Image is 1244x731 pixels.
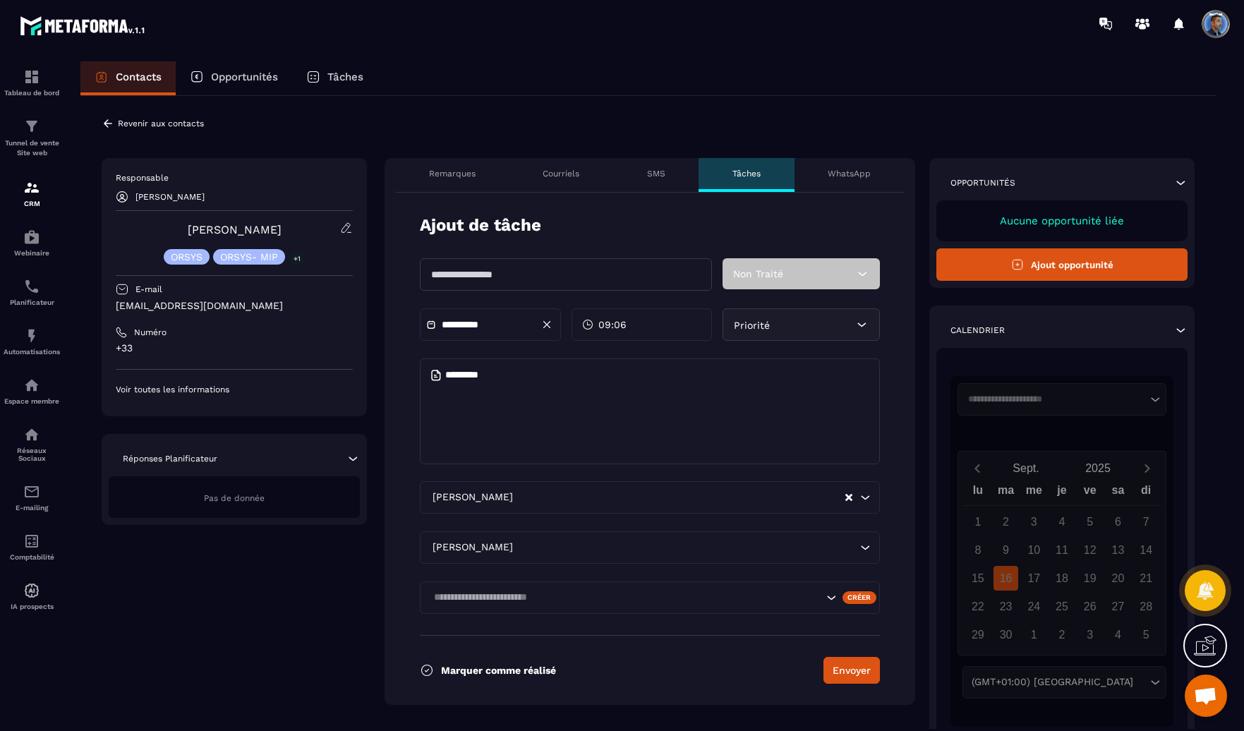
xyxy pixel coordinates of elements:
img: social-network [23,426,40,443]
p: Numéro [134,327,167,338]
p: Voir toutes les informations [116,384,353,395]
p: E-mail [135,284,162,295]
p: Tâches [327,71,363,83]
p: Opportunités [950,177,1015,188]
img: formation [23,118,40,135]
a: emailemailE-mailing [4,473,60,522]
p: IA prospects [4,603,60,610]
img: automations [23,377,40,394]
button: Clear Selected [845,493,852,503]
button: Ajout opportunité [936,248,1188,281]
p: Automatisations [4,348,60,356]
a: automationsautomationsAutomatisations [4,317,60,366]
span: Priorité [734,320,770,331]
p: Tâches [732,168,761,179]
p: Marquer comme réalisé [441,665,556,676]
p: [PERSON_NAME] [135,192,205,202]
p: Calendrier [950,325,1005,336]
p: SMS [647,168,665,179]
p: Aucune opportunité liée [950,215,1173,227]
a: Opportunités [176,61,292,95]
p: Webinaire [4,249,60,257]
p: Réseaux Sociaux [4,447,60,462]
p: WhatsApp [828,168,871,179]
p: [EMAIL_ADDRESS][DOMAIN_NAME] [116,299,353,313]
p: ORSYS [171,252,203,262]
a: formationformationTunnel de vente Site web [4,107,60,169]
p: +1 [289,251,306,266]
p: Remarques [429,168,476,179]
input: Search for option [429,590,823,605]
a: social-networksocial-networkRéseaux Sociaux [4,416,60,473]
img: logo [20,13,147,38]
div: Ouvrir le chat [1185,675,1227,717]
a: Contacts [80,61,176,95]
img: email [23,483,40,500]
a: automationsautomationsWebinaire [4,218,60,267]
span: [PERSON_NAME] [429,540,516,555]
p: Revenir aux contacts [118,119,204,128]
img: automations [23,229,40,246]
span: [PERSON_NAME] [429,490,516,505]
p: Ajout de tâche [420,214,541,237]
a: accountantaccountantComptabilité [4,522,60,572]
img: accountant [23,533,40,550]
button: Envoyer [823,657,880,684]
p: Réponses Planificateur [123,453,217,464]
a: formationformationTableau de bord [4,58,60,107]
span: Non Traité [733,268,783,279]
img: automations [23,327,40,344]
p: +33 [116,342,353,355]
span: Pas de donnée [204,493,265,503]
p: CRM [4,200,60,207]
p: E-mailing [4,504,60,512]
img: formation [23,68,40,85]
p: Responsable [116,172,353,183]
a: automationsautomationsEspace membre [4,366,60,416]
img: scheduler [23,278,40,295]
input: Search for option [516,540,857,555]
span: 09:06 [598,318,627,332]
a: schedulerschedulerPlanificateur [4,267,60,317]
p: ORSYS- MIP [220,252,278,262]
a: [PERSON_NAME] [188,223,282,236]
img: formation [23,179,40,196]
p: Contacts [116,71,162,83]
a: formationformationCRM [4,169,60,218]
input: Search for option [516,490,844,505]
div: Créer [843,591,877,604]
p: Opportunités [211,71,278,83]
img: automations [23,582,40,599]
p: Planificateur [4,298,60,306]
a: Tâches [292,61,378,95]
div: Search for option [420,581,880,614]
p: Courriels [543,168,579,179]
div: Search for option [420,531,880,564]
p: Tunnel de vente Site web [4,138,60,158]
p: Comptabilité [4,553,60,561]
p: Espace membre [4,397,60,405]
p: Tableau de bord [4,89,60,97]
div: Search for option [420,481,880,514]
